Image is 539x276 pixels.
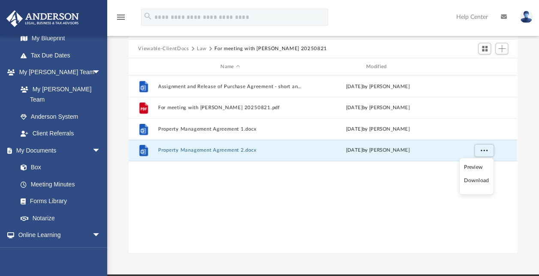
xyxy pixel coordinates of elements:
span: arrow_drop_down [92,64,109,81]
button: For meeting with [PERSON_NAME] 20250821.pdf [158,105,302,111]
i: search [143,12,153,21]
span: [DATE] [346,148,363,153]
a: Box [12,159,105,176]
div: grid [129,75,517,253]
button: Property Management Agreement 1.docx [158,126,302,132]
span: arrow_drop_down [92,227,109,244]
a: My Blueprint [12,30,109,47]
a: Online Learningarrow_drop_down [6,227,109,244]
a: Notarize [12,210,109,227]
button: More options [474,144,494,157]
ul: More options [459,158,494,195]
span: [DATE] [346,105,363,110]
a: My Documentsarrow_drop_down [6,142,109,159]
a: Meeting Minutes [12,176,109,193]
i: menu [116,12,126,22]
div: by [PERSON_NAME] [306,126,450,133]
span: arrow_drop_down [92,142,109,159]
a: Forms Library [12,193,105,210]
a: Courses [12,243,109,261]
a: My [PERSON_NAME] Team [12,81,105,108]
span: [DATE] [346,84,363,89]
a: Client Referrals [12,125,109,142]
li: Download [464,177,489,186]
div: id [132,63,154,71]
div: by [PERSON_NAME] [306,104,450,112]
button: Law [197,45,207,53]
button: Assignment and Release of Purchase Agreement - short and long forms.docx [158,84,302,89]
a: Anderson System [12,108,109,125]
div: Modified [306,63,450,71]
span: [DATE] [346,127,363,132]
li: Preview [464,163,489,172]
div: Name [158,63,302,71]
button: Add [495,43,508,55]
button: Switch to Grid View [478,43,491,55]
a: My [PERSON_NAME] Teamarrow_drop_down [6,64,109,81]
div: by [PERSON_NAME] [306,147,450,154]
a: menu [116,16,126,22]
button: For meeting with [PERSON_NAME] 20250821 [214,45,327,53]
img: Anderson Advisors Platinum Portal [4,10,81,27]
div: id [454,63,514,71]
img: User Pic [520,11,533,23]
button: Viewable-ClientDocs [138,45,189,53]
button: Property Management Agreement 2.docx [158,147,302,153]
a: Tax Due Dates [12,47,114,64]
div: by [PERSON_NAME] [306,83,450,90]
